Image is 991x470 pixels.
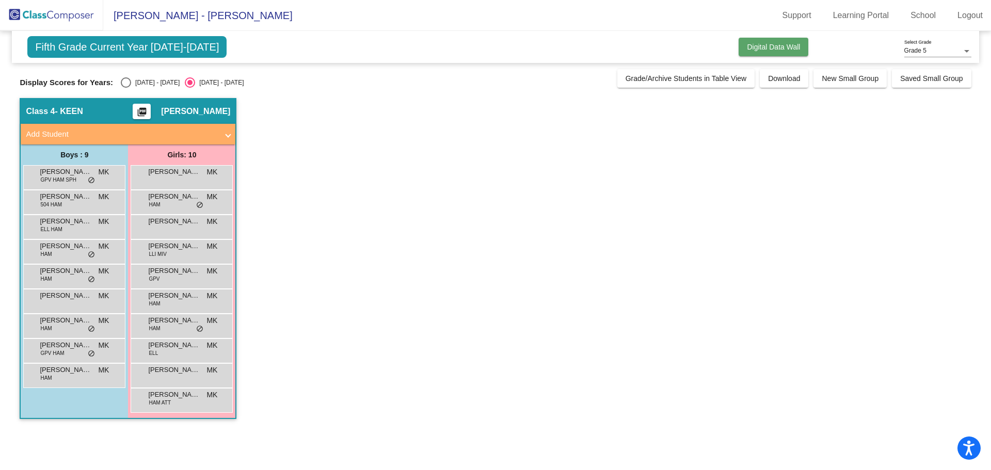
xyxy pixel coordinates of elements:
span: [PERSON_NAME] [161,106,230,117]
span: Display Scores for Years: [20,78,113,87]
span: [PERSON_NAME] [148,241,200,251]
button: Grade/Archive Students in Table View [617,69,755,88]
span: MK [98,216,109,227]
span: do_not_disturb_alt [88,275,95,284]
mat-radio-group: Select an option [121,77,244,88]
span: HAM [40,374,52,382]
span: ELL [149,349,158,357]
span: MK [206,390,217,400]
span: [PERSON_NAME] [40,290,91,301]
span: MK [206,340,217,351]
span: MK [98,290,109,301]
button: Saved Small Group [892,69,971,88]
span: HAM [149,325,160,332]
button: New Small Group [813,69,887,88]
span: LLI MIV [149,250,166,258]
a: Learning Portal [825,7,898,24]
span: Grade/Archive Students in Table View [626,74,747,83]
span: MK [98,266,109,277]
span: MK [206,216,217,227]
span: do_not_disturb_alt [196,325,203,333]
span: GPV [149,275,159,283]
span: MK [206,241,217,252]
span: HAM [149,300,160,307]
span: MK [206,315,217,326]
span: Fifth Grade Current Year [DATE]-[DATE] [27,36,227,58]
span: [PERSON_NAME] [40,340,91,350]
mat-panel-title: Add Student [26,128,218,140]
span: HAM [40,250,52,258]
span: MK [98,167,109,177]
span: MK [206,365,217,376]
span: [PERSON_NAME] [40,216,91,226]
span: Digital Data Wall [747,43,800,51]
span: [PERSON_NAME] [40,315,91,326]
span: MK [98,365,109,376]
mat-expansion-panel-header: Add Student [21,124,235,144]
a: School [902,7,944,24]
span: HAM [40,275,52,283]
span: MK [98,241,109,252]
span: HAM [40,325,52,332]
span: do_not_disturb_alt [196,201,203,209]
span: Saved Small Group [900,74,963,83]
span: MK [98,191,109,202]
span: [PERSON_NAME] [40,365,91,375]
span: [PERSON_NAME] [40,266,91,276]
span: [PERSON_NAME] [40,191,91,202]
span: [PERSON_NAME] [148,191,200,202]
span: [PERSON_NAME] [148,390,200,400]
span: Download [768,74,800,83]
span: 504 HAM [40,201,62,208]
span: MK [206,167,217,177]
span: [PERSON_NAME] [148,290,200,301]
span: [PERSON_NAME] [40,167,91,177]
span: [PERSON_NAME] [40,241,91,251]
span: Grade 5 [904,47,926,54]
span: [PERSON_NAME] - [PERSON_NAME] [103,7,293,24]
span: [PERSON_NAME] [148,340,200,350]
mat-icon: picture_as_pdf [136,107,148,121]
span: do_not_disturb_alt [88,325,95,333]
button: Download [760,69,808,88]
a: Logout [949,7,991,24]
span: do_not_disturb_alt [88,176,95,185]
span: MK [98,340,109,351]
span: New Small Group [822,74,878,83]
span: MK [206,191,217,202]
span: [PERSON_NAME] [148,315,200,326]
div: [DATE] - [DATE] [195,78,244,87]
div: Boys : 9 [21,144,128,165]
button: Digital Data Wall [739,38,808,56]
span: MK [206,290,217,301]
span: [PERSON_NAME] [148,216,200,226]
span: do_not_disturb_alt [88,350,95,358]
div: [DATE] - [DATE] [131,78,180,87]
span: [PERSON_NAME] [148,167,200,177]
span: MK [206,266,217,277]
span: [PERSON_NAME] [148,266,200,276]
span: ELL HAM [40,225,62,233]
span: Class 4 [26,106,55,117]
span: do_not_disturb_alt [88,251,95,259]
span: HAM ATT [149,399,171,407]
span: GPV HAM SPH [40,176,76,184]
button: Print Students Details [133,104,151,119]
div: Girls: 10 [128,144,235,165]
span: MK [98,315,109,326]
span: HAM [149,201,160,208]
span: [PERSON_NAME] [148,365,200,375]
a: Support [774,7,820,24]
span: GPV HAM [40,349,64,357]
span: - KEEN [55,106,83,117]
